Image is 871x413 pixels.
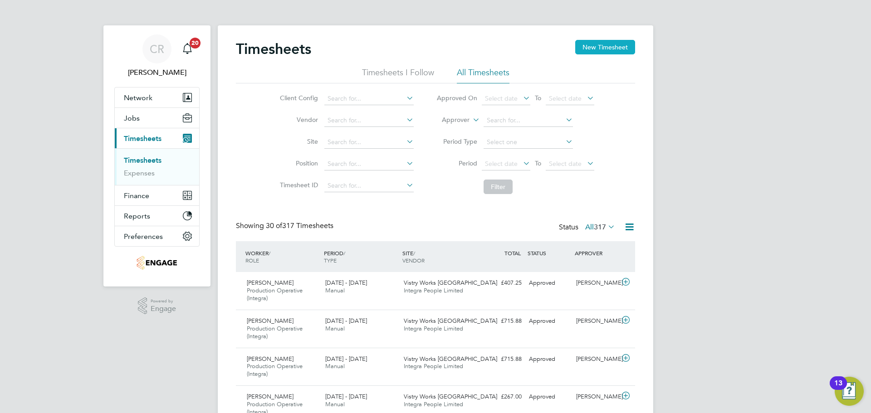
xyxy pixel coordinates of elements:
[400,245,479,268] div: SITE
[573,352,620,367] div: [PERSON_NAME]
[485,94,518,102] span: Select date
[151,305,176,313] span: Engage
[115,108,199,128] button: Jobs
[484,180,513,194] button: Filter
[324,158,414,170] input: Search for...
[404,400,463,408] span: Integra People Limited
[277,181,318,189] label: Timesheet ID
[115,87,199,107] button: Network
[525,245,573,261] div: STATUS
[402,257,425,264] span: VENDOR
[269,249,270,257] span: /
[151,297,176,305] span: Powered by
[549,160,582,168] span: Select date
[124,169,155,177] a: Expenses
[404,279,497,287] span: Vistry Works [GEOGRAPHIC_DATA]
[429,116,470,125] label: Approver
[504,249,521,257] span: TOTAL
[404,393,497,400] span: Vistry Works [GEOGRAPHIC_DATA]
[114,256,200,270] a: Go to home page
[485,160,518,168] span: Select date
[834,383,842,395] div: 13
[236,40,311,58] h2: Timesheets
[478,314,525,329] div: £715.88
[247,362,303,378] span: Production Operative (Integra)
[325,317,367,325] span: [DATE] - [DATE]
[124,191,149,200] span: Finance
[277,159,318,167] label: Position
[115,206,199,226] button: Reports
[247,287,303,302] span: Production Operative (Integra)
[325,325,345,332] span: Manual
[585,223,615,232] label: All
[525,352,573,367] div: Approved
[247,325,303,340] span: Production Operative (Integra)
[525,276,573,291] div: Approved
[114,67,200,78] span: Caitlin Rae
[115,128,199,148] button: Timesheets
[178,34,196,63] a: 20
[236,221,335,231] div: Showing
[322,245,400,268] div: PERIOD
[247,279,294,287] span: [PERSON_NAME]
[573,245,620,261] div: APPROVER
[413,249,415,257] span: /
[532,157,544,169] span: To
[436,94,477,102] label: Approved On
[266,221,333,230] span: 317 Timesheets
[573,389,620,404] div: [PERSON_NAME]
[404,325,463,332] span: Integra People Limited
[114,34,200,78] a: CR[PERSON_NAME]
[835,377,864,406] button: Open Resource Center, 13 new notifications
[247,317,294,325] span: [PERSON_NAME]
[115,185,199,205] button: Finance
[559,221,617,234] div: Status
[325,362,345,370] span: Manual
[247,393,294,400] span: [PERSON_NAME]
[324,114,414,127] input: Search for...
[115,148,199,185] div: Timesheets
[124,134,161,143] span: Timesheets
[324,180,414,192] input: Search for...
[190,38,201,49] span: 20
[247,355,294,363] span: [PERSON_NAME]
[404,317,497,325] span: Vistry Works [GEOGRAPHIC_DATA]
[436,159,477,167] label: Period
[525,314,573,329] div: Approved
[325,287,345,294] span: Manual
[325,279,367,287] span: [DATE] - [DATE]
[325,400,345,408] span: Manual
[277,94,318,102] label: Client Config
[325,393,367,400] span: [DATE] - [DATE]
[124,93,152,102] span: Network
[243,245,322,268] div: WORKER
[124,156,161,165] a: Timesheets
[324,136,414,149] input: Search for...
[478,276,525,291] div: £407.25
[325,355,367,363] span: [DATE] - [DATE]
[594,223,606,232] span: 317
[324,92,414,105] input: Search for...
[124,114,140,122] span: Jobs
[138,297,176,315] a: Powered byEngage
[484,114,573,127] input: Search for...
[573,276,620,291] div: [PERSON_NAME]
[150,43,164,55] span: CR
[484,136,573,149] input: Select one
[525,389,573,404] div: Approved
[137,256,177,270] img: integrapeople-logo-retina.png
[245,257,259,264] span: ROLE
[457,67,509,83] li: All Timesheets
[277,116,318,124] label: Vendor
[573,314,620,329] div: [PERSON_NAME]
[478,352,525,367] div: £715.88
[404,362,463,370] span: Integra People Limited
[343,249,345,257] span: /
[362,67,434,83] li: Timesheets I Follow
[266,221,282,230] span: 30 of
[478,389,525,404] div: £267.00
[532,92,544,104] span: To
[103,25,210,287] nav: Main navigation
[549,94,582,102] span: Select date
[277,137,318,146] label: Site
